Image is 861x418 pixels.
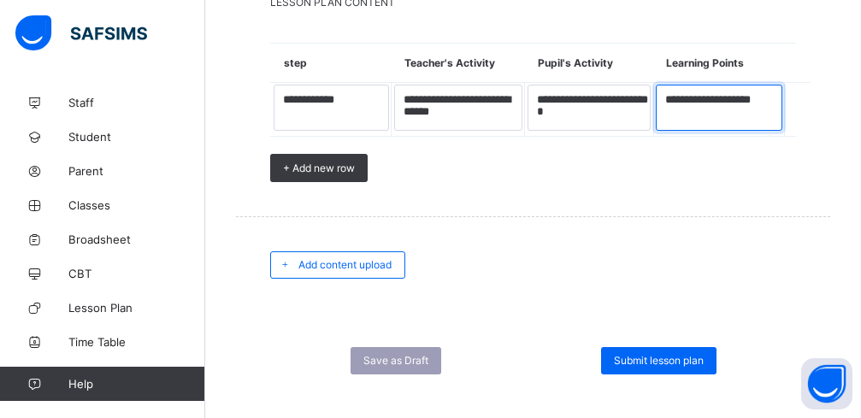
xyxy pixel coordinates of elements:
button: Open asap [801,358,852,409]
span: Save as Draft [363,354,428,367]
span: Broadsheet [68,233,205,246]
span: Add content upload [298,258,392,271]
th: Teacher's Activity [392,44,525,83]
span: Student [68,130,205,144]
span: Lesson Plan [68,301,205,315]
th: Pupil's Activity [525,44,654,83]
span: + Add new row [283,162,355,174]
span: Parent [68,164,205,178]
span: Staff [68,96,205,109]
span: Classes [68,198,205,212]
span: CBT [68,267,205,280]
th: Learning Points [653,44,784,83]
th: step [271,44,392,83]
img: safsims [15,15,147,51]
span: Help [68,377,204,391]
span: Time Table [68,335,205,349]
span: Submit lesson plan [614,354,704,367]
